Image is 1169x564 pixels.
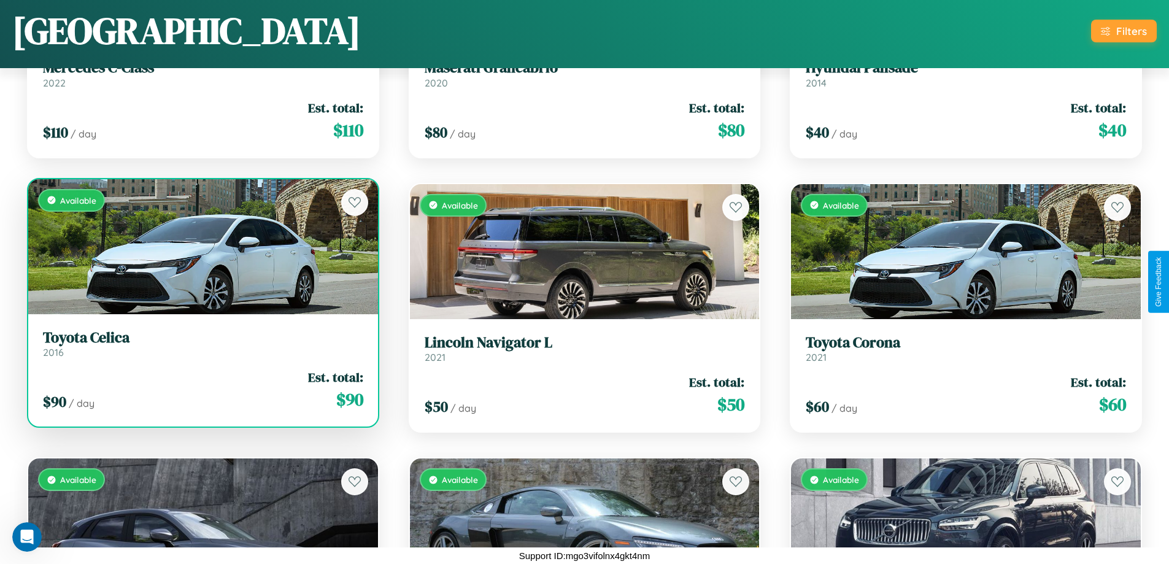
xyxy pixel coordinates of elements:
[806,59,1126,77] h3: Hyundai Palisade
[718,118,744,142] span: $ 80
[1091,20,1157,42] button: Filters
[60,195,96,206] span: Available
[1098,118,1126,142] span: $ 40
[1116,25,1147,37] div: Filters
[1099,392,1126,417] span: $ 60
[519,547,650,564] p: Support ID: mgo3vifolnx4gkt4nm
[806,396,829,417] span: $ 60
[336,387,363,412] span: $ 90
[425,334,745,352] h3: Lincoln Navigator L
[831,402,857,414] span: / day
[43,392,66,412] span: $ 90
[806,351,827,363] span: 2021
[425,59,745,77] h3: Maserati Grancabrio
[12,6,361,56] h1: [GEOGRAPHIC_DATA]
[806,59,1126,89] a: Hyundai Palisade2014
[43,122,68,142] span: $ 110
[1154,257,1163,307] div: Give Feedback
[806,77,827,89] span: 2014
[831,128,857,140] span: / day
[43,329,363,359] a: Toyota Celica2016
[823,474,859,485] span: Available
[60,474,96,485] span: Available
[450,402,476,414] span: / day
[717,392,744,417] span: $ 50
[43,59,363,89] a: Mercedes C-Class2022
[71,128,96,140] span: / day
[308,368,363,386] span: Est. total:
[689,99,744,117] span: Est. total:
[1071,99,1126,117] span: Est. total:
[425,351,446,363] span: 2021
[333,118,363,142] span: $ 110
[425,334,745,364] a: Lincoln Navigator L2021
[12,522,42,552] iframe: Intercom live chat
[43,59,363,77] h3: Mercedes C-Class
[425,396,448,417] span: $ 50
[1071,373,1126,391] span: Est. total:
[69,397,95,409] span: / day
[43,346,64,358] span: 2016
[806,334,1126,364] a: Toyota Corona2021
[806,122,829,142] span: $ 40
[425,77,448,89] span: 2020
[450,128,476,140] span: / day
[308,99,363,117] span: Est. total:
[425,122,447,142] span: $ 80
[425,59,745,89] a: Maserati Grancabrio2020
[43,77,66,89] span: 2022
[823,200,859,211] span: Available
[806,334,1126,352] h3: Toyota Corona
[689,373,744,391] span: Est. total:
[43,329,363,347] h3: Toyota Celica
[442,200,478,211] span: Available
[442,474,478,485] span: Available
